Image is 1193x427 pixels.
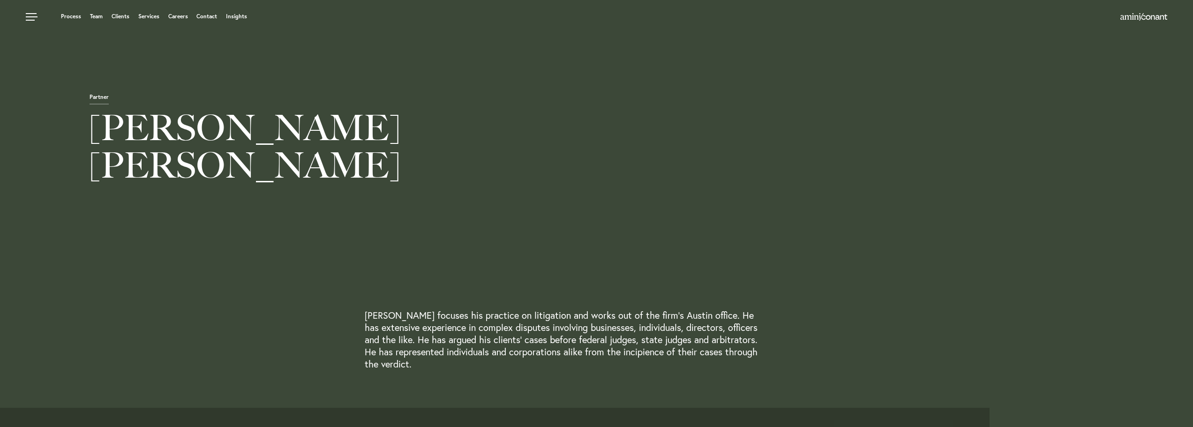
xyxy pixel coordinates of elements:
a: Contact [196,14,217,19]
a: Clients [112,14,129,19]
a: Team [90,14,103,19]
p: [PERSON_NAME] focuses his practice on litigation and works out of the firm’s Austin office. He ha... [365,309,765,370]
a: Home [1120,14,1167,21]
a: Careers [168,14,188,19]
img: Amini & Conant [1120,13,1167,21]
a: Services [138,14,159,19]
span: Partner [90,94,109,105]
a: Process [61,14,81,19]
a: Insights [226,14,247,19]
